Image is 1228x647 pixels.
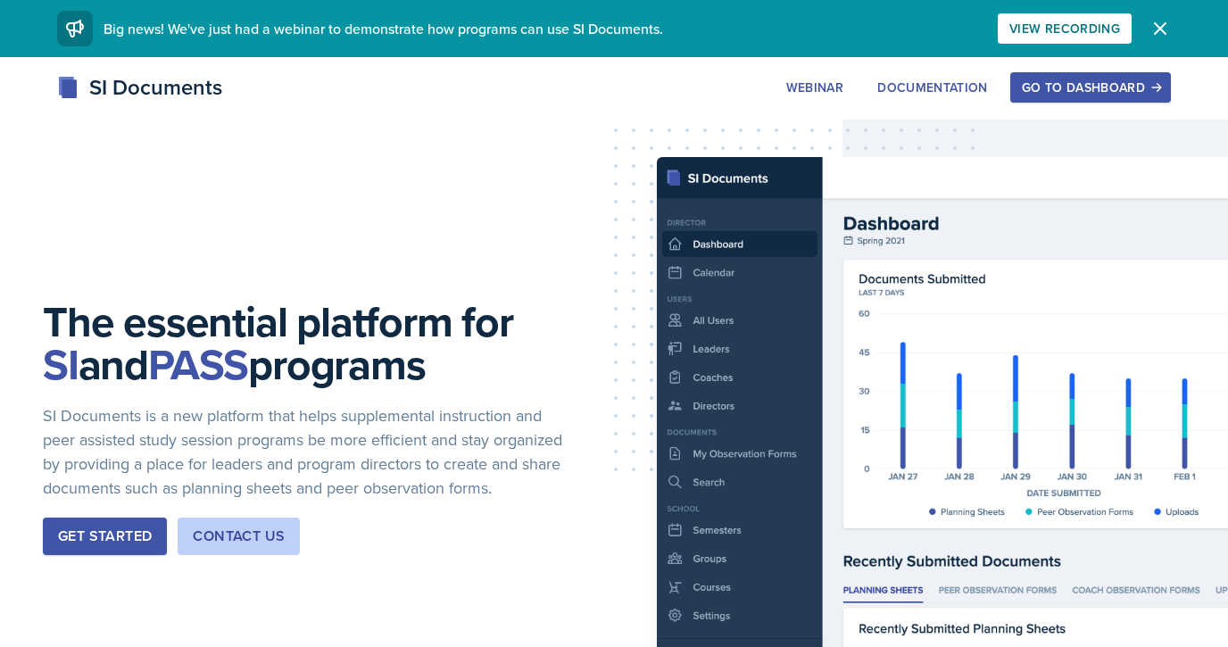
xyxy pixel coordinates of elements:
[1022,80,1159,95] div: Go to Dashboard
[998,13,1132,44] button: View Recording
[786,80,843,95] div: Webinar
[57,71,222,104] div: SI Documents
[43,518,167,555] button: Get Started
[1009,21,1120,36] div: View Recording
[58,526,152,547] div: Get Started
[193,526,285,547] div: Contact Us
[104,19,663,38] span: Big news! We've just had a webinar to demonstrate how programs can use SI Documents.
[775,72,855,103] button: Webinar
[877,80,988,95] div: Documentation
[178,518,300,555] button: Contact Us
[1010,72,1171,103] button: Go to Dashboard
[866,72,1000,103] button: Documentation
